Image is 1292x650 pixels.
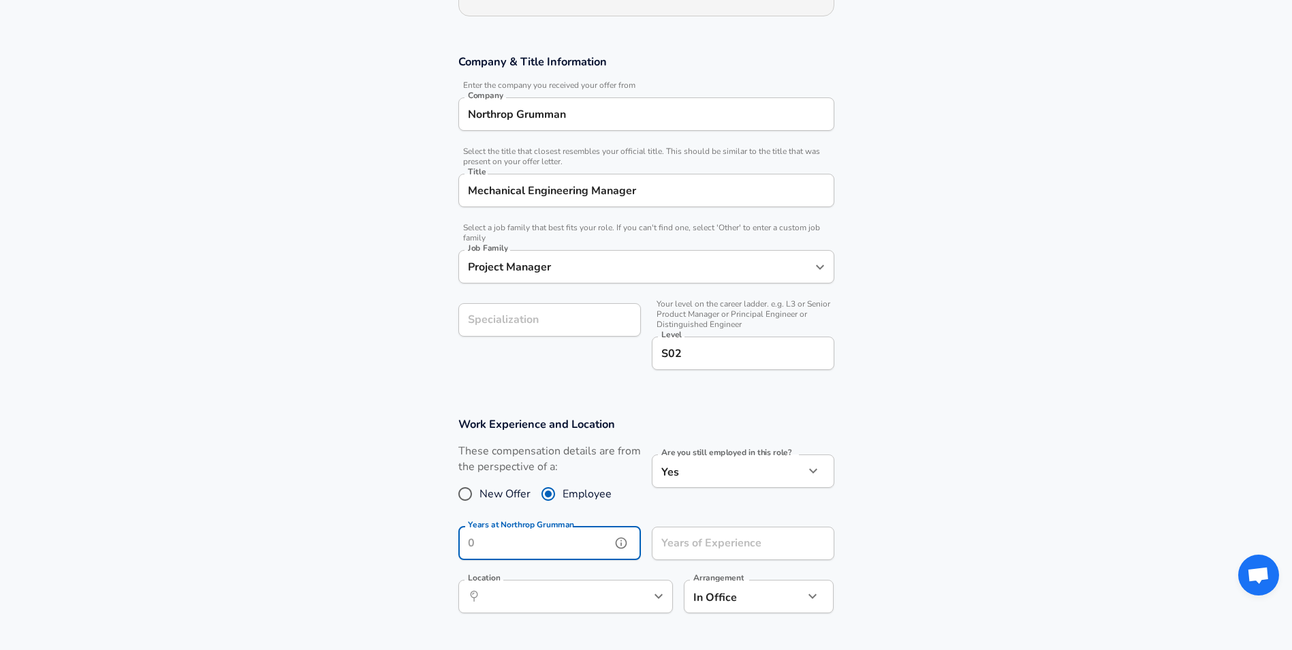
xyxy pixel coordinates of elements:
span: Employee [563,486,612,502]
h3: Work Experience and Location [458,416,834,432]
h3: Company & Title Information [458,54,834,69]
div: In Office [684,580,784,613]
button: help [611,533,631,553]
label: Level [661,330,682,339]
label: Location [468,574,500,582]
button: Open [649,587,668,606]
label: Years at Northrop Grumman [468,521,574,529]
div: Open chat [1238,555,1279,595]
span: New Offer [479,486,531,502]
label: Company [468,91,503,99]
label: Arrangement [693,574,744,582]
input: Software Engineer [464,256,808,277]
input: 0 [458,527,611,560]
input: Specialization [458,303,641,337]
input: L3 [658,343,828,364]
span: Select a job family that best fits your role. If you can't find one, select 'Other' to enter a cu... [458,223,834,243]
span: Select the title that closest resembles your official title. This should be similar to the title ... [458,146,834,167]
input: Software Engineer [464,180,828,201]
label: Are you still employed in this role? [661,448,791,456]
label: Job Family [468,244,508,252]
div: Yes [652,454,804,488]
span: Your level on the career ladder. e.g. L3 or Senior Product Manager or Principal Engineer or Disti... [652,299,834,330]
label: These compensation details are from the perspective of a: [458,444,641,475]
span: Enter the company you received your offer from [458,80,834,91]
input: 7 [652,527,804,560]
button: Open [810,258,830,277]
label: Title [468,168,486,176]
input: Google [464,104,828,125]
